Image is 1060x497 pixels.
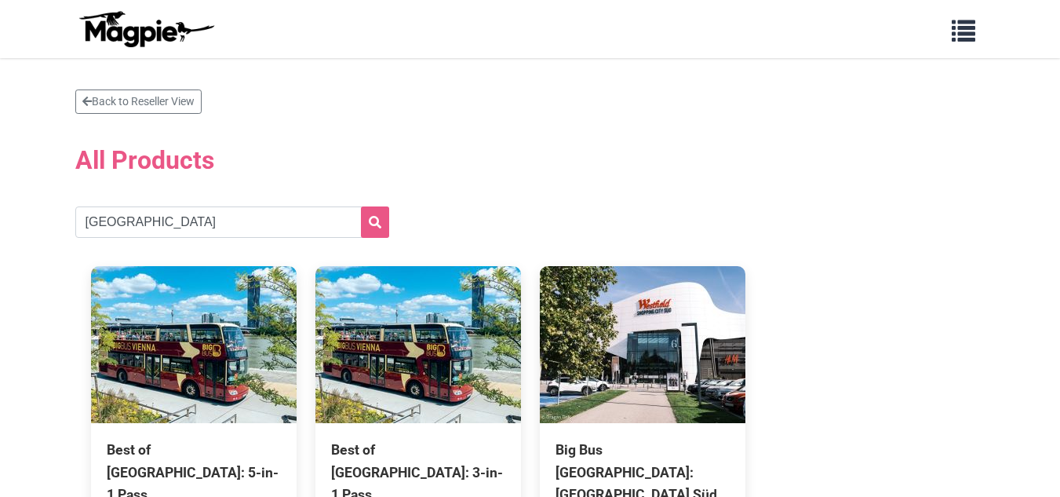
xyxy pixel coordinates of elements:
[75,145,985,175] h2: All Products
[540,266,745,423] img: Big Bus Vienna: Westfield Shopping City Süd Shuttle
[75,90,202,114] a: Back to Reseller View
[91,266,297,423] img: Best of Vienna: 5-in-1 Pass
[75,10,217,48] img: logo-ab69f6fb50320c5b225c76a69d11143b.png
[75,206,389,238] input: Search products...
[315,266,521,423] img: Best of Vienna: 3-in-1 Pass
